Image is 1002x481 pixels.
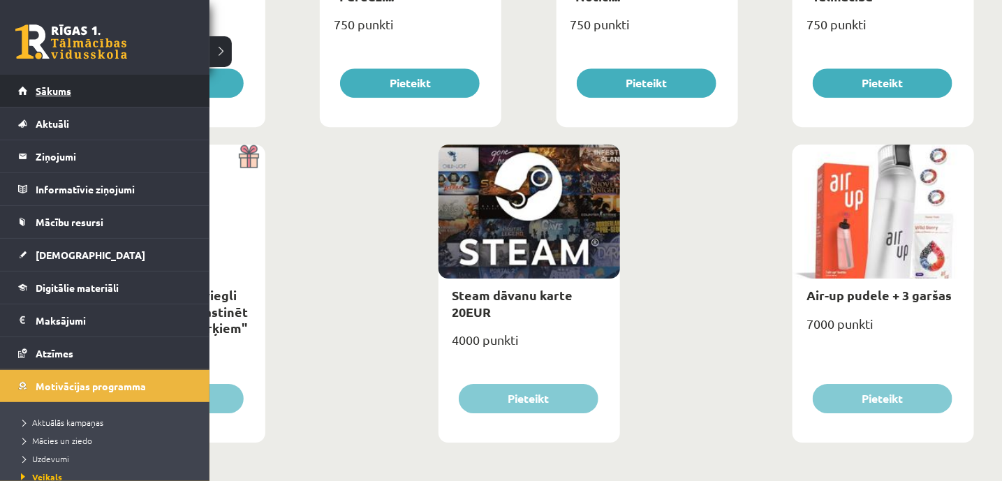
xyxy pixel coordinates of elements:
span: Sākums [36,84,71,97]
span: [DEMOGRAPHIC_DATA] [36,249,145,261]
div: 7000 punkti [793,312,974,347]
button: Pieteikt [813,384,952,413]
div: 750 punkti [557,13,738,47]
button: Pieteikt [340,68,480,98]
a: Aktuāli [18,108,192,140]
a: Uzdevumi [17,452,196,465]
a: Aktuālās kampaņas [17,416,196,429]
span: Mācies un ziedo [17,435,92,446]
a: Ziņojumi [18,140,192,172]
a: Sākums [18,75,192,107]
span: Uzdevumi [17,453,69,464]
div: 750 punkti [793,13,974,47]
legend: Informatīvie ziņojumi [36,173,192,205]
div: 750 punkti [320,13,501,47]
a: [DEMOGRAPHIC_DATA] [18,239,192,271]
span: Aktuālās kampaņas [17,417,103,428]
a: Air-up pudele + 3 garšas [806,287,952,303]
legend: Maksājumi [36,304,192,336]
span: Mācību resursi [36,216,103,228]
a: Mācību resursi [18,206,192,238]
legend: Ziņojumi [36,140,192,172]
div: 4000 punkti [439,328,620,363]
button: Pieteikt [459,384,598,413]
a: Mācies un ziedo [17,434,196,447]
a: Atzīmes [18,337,192,369]
a: Rīgas 1. Tālmācības vidusskola [15,24,127,59]
span: Aktuāli [36,117,69,130]
span: Digitālie materiāli [36,281,119,294]
a: Steam dāvanu karte 20EUR [452,287,573,319]
a: Maksājumi [18,304,192,336]
span: Motivācijas programma [36,380,146,392]
a: Digitālie materiāli [18,272,192,304]
img: Dāvana ar pārsteigumu [234,145,265,168]
span: Atzīmes [36,347,73,360]
button: Pieteikt [813,68,952,98]
a: Informatīvie ziņojumi [18,173,192,205]
button: Pieteikt [577,68,716,98]
a: Motivācijas programma [18,370,192,402]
